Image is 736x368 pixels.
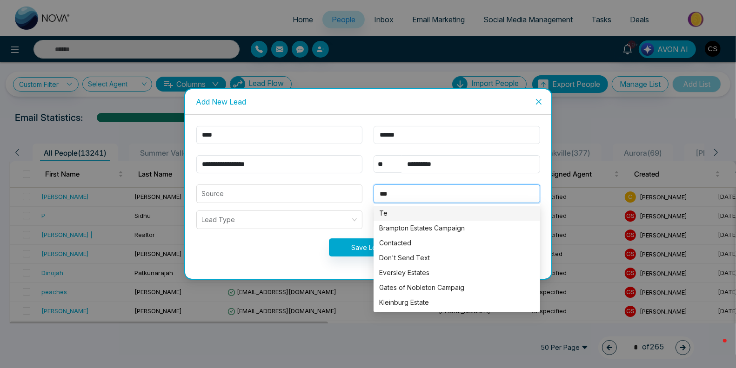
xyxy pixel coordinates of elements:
[379,283,535,293] div: Gates of Nobleton Campaig
[379,268,535,278] div: Eversley Estates
[374,250,540,265] div: Don't Send Text
[535,98,542,105] span: close
[379,208,535,218] div: Te
[374,280,540,295] div: Gates of Nobleton Campaig
[374,295,540,310] div: Kleinburg Estate
[379,223,535,233] div: Brampton Estates Campaign
[374,236,540,250] div: Contacted
[329,238,408,256] button: Save Lead
[379,238,535,248] div: Contacted
[196,97,540,107] div: Add New Lead
[374,221,540,236] div: Brampton Estates Campaign
[374,206,540,221] div: Te
[379,253,535,263] div: Don't Send Text
[704,336,727,359] iframe: Intercom live chat
[379,297,535,308] div: Kleinburg Estate
[374,265,540,280] div: Eversley Estates
[526,89,551,114] button: Close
